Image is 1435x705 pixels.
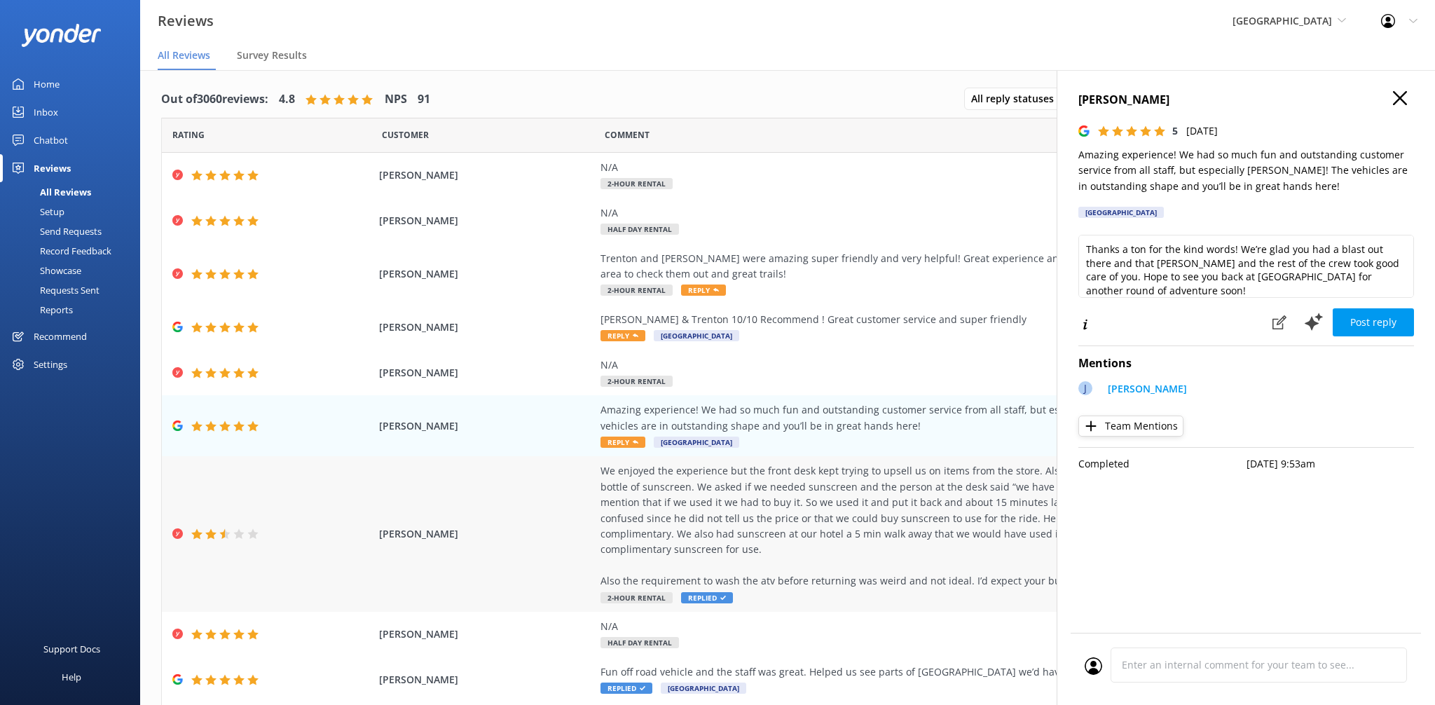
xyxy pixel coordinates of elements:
span: [PERSON_NAME] [379,526,593,542]
h4: NPS [385,90,407,109]
span: [PERSON_NAME] [379,365,593,381]
span: 2-Hour Rental [600,285,673,296]
div: Support Docs [43,635,100,663]
span: [PERSON_NAME] [379,672,593,687]
div: N/A [600,619,1238,634]
span: 2-Hour Rental [600,592,673,603]
a: Showcase [8,261,140,280]
span: [GEOGRAPHIC_DATA] [661,683,746,694]
button: Close [1393,91,1407,107]
div: Amazing experience! We had so much fun and outstanding customer service from all staff, but espec... [600,402,1238,434]
h4: 91 [418,90,430,109]
h4: [PERSON_NAME] [1078,91,1414,109]
img: user_profile.svg [1085,657,1102,675]
span: Replied [600,683,652,694]
span: [PERSON_NAME] [379,627,593,642]
div: [GEOGRAPHIC_DATA] [1078,207,1164,218]
h4: Mentions [1078,355,1414,373]
div: [PERSON_NAME] & Trenton 10/10 Recommend ! Great customer service and super friendly [600,312,1238,327]
span: Reply [600,437,645,448]
button: Team Mentions [1078,416,1183,437]
div: Chatbot [34,126,68,154]
div: Home [34,70,60,98]
div: N/A [600,205,1238,221]
span: Reply [600,330,645,341]
span: Half Day Rental [600,224,679,235]
span: [PERSON_NAME] [379,167,593,183]
p: Completed [1078,456,1247,472]
span: Date [172,128,205,142]
a: All Reviews [8,182,140,202]
span: Date [382,128,429,142]
p: [PERSON_NAME] [1108,381,1187,397]
div: J [1078,381,1092,395]
a: Reports [8,300,140,320]
a: [PERSON_NAME] [1101,381,1187,400]
div: N/A [600,160,1238,175]
div: Settings [34,350,67,378]
span: 2-Hour Rental [600,376,673,387]
div: Inbox [34,98,58,126]
a: Send Requests [8,221,140,241]
span: All Reviews [158,48,210,62]
span: 2-Hour Rental [600,178,673,189]
a: Setup [8,202,140,221]
a: Record Feedback [8,241,140,261]
div: Requests Sent [8,280,99,300]
span: [GEOGRAPHIC_DATA] [1233,14,1332,27]
span: Replied [681,592,733,603]
div: Recommend [34,322,87,350]
textarea: Thanks a ton for the kind words! We’re glad you had a blast out there and that [PERSON_NAME] and ... [1078,235,1414,298]
span: [GEOGRAPHIC_DATA] [654,437,739,448]
h4: 4.8 [279,90,295,109]
div: Setup [8,202,64,221]
div: Showcase [8,261,81,280]
p: [DATE] [1186,123,1218,139]
span: Question [605,128,650,142]
div: Reports [8,300,73,320]
img: yonder-white-logo.png [21,24,102,47]
h4: Out of 3060 reviews: [161,90,268,109]
span: [PERSON_NAME] [379,418,593,434]
p: [DATE] 9:53am [1247,456,1415,472]
h3: Reviews [158,10,214,32]
div: All Reviews [8,182,91,202]
span: [GEOGRAPHIC_DATA] [654,330,739,341]
span: [PERSON_NAME] [379,266,593,282]
span: Survey Results [237,48,307,62]
div: N/A [600,357,1238,373]
a: Requests Sent [8,280,140,300]
div: Help [62,663,81,691]
div: Send Requests [8,221,102,241]
span: All reply statuses [971,91,1062,107]
div: We enjoyed the experience but the front desk kept trying to upsell us on items from the store. Al... [600,463,1238,589]
button: Post reply [1333,308,1414,336]
span: Reply [681,285,726,296]
span: Half Day Rental [600,637,679,648]
span: 5 [1172,124,1178,137]
p: Amazing experience! We had so much fun and outstanding customer service from all staff, but espec... [1078,147,1414,194]
span: [PERSON_NAME] [379,320,593,335]
span: [PERSON_NAME] [379,213,593,228]
div: Fun off road vehicle and the staff was great. Helped us see parts of [GEOGRAPHIC_DATA] we’d have ... [600,664,1238,680]
div: Record Feedback [8,241,111,261]
div: Trenton and [PERSON_NAME] were amazing super friendly and very helpful! Great experience and high... [600,251,1238,282]
div: Reviews [34,154,71,182]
